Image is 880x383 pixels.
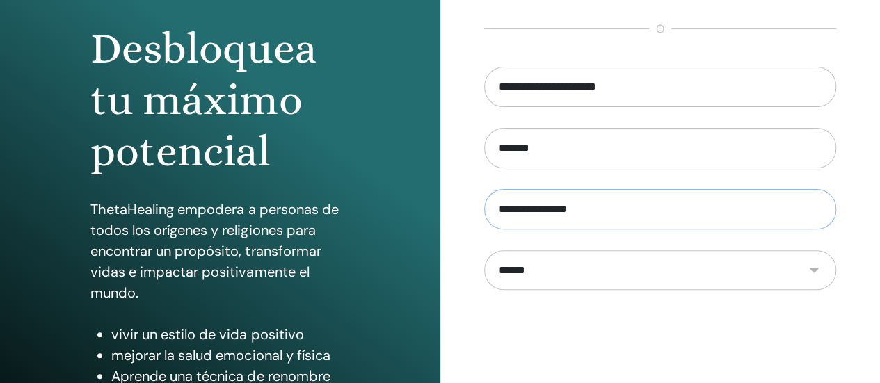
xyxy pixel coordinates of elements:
iframe: reCAPTCHA [554,311,766,365]
font: Desbloquea tu máximo potencial [90,24,316,177]
font: ThetaHealing empodera a personas de todos los orígenes y religiones para encontrar un propósito, ... [90,200,338,302]
font: mejorar la salud emocional y física [111,346,330,364]
font: vivir un estilo de vida positivo [111,325,303,343]
font: o [656,22,664,36]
